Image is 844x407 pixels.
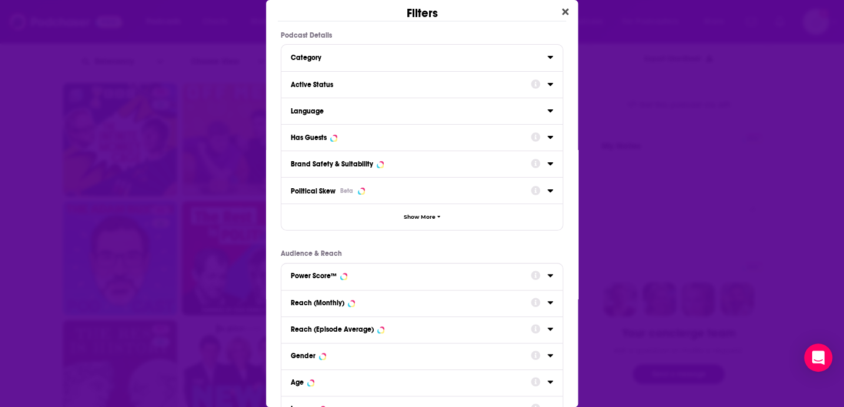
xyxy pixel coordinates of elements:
[291,299,344,307] div: Reach (Monthly)
[804,343,832,372] div: Open Intercom Messenger
[281,203,563,230] button: Show More
[291,272,337,280] div: Power Score™
[291,156,531,171] button: Brand Safety & Suitability
[291,134,327,142] div: Has Guests
[340,187,353,195] div: Beta
[291,325,374,333] div: Reach (Episode Average)
[291,322,531,336] button: Reach (Episode Average)
[291,352,315,360] div: Gender
[291,295,531,310] button: Reach (Monthly)
[404,214,436,221] span: Show More
[291,54,540,62] div: Category
[291,182,531,198] button: Political SkewBeta
[291,375,531,389] button: Age
[291,76,531,91] button: Active Status
[291,348,531,363] button: Gender
[291,49,547,64] button: Category
[557,5,573,19] button: Close
[291,268,531,283] button: Power Score™
[281,249,563,258] p: Audience & Reach
[291,103,547,118] button: Language
[291,81,523,89] div: Active Status
[291,378,304,386] div: Age
[291,187,335,195] span: Political Skew
[291,107,540,115] div: Language
[291,160,373,168] div: Brand Safety & Suitability
[291,129,531,144] button: Has Guests
[281,31,563,39] p: Podcast Details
